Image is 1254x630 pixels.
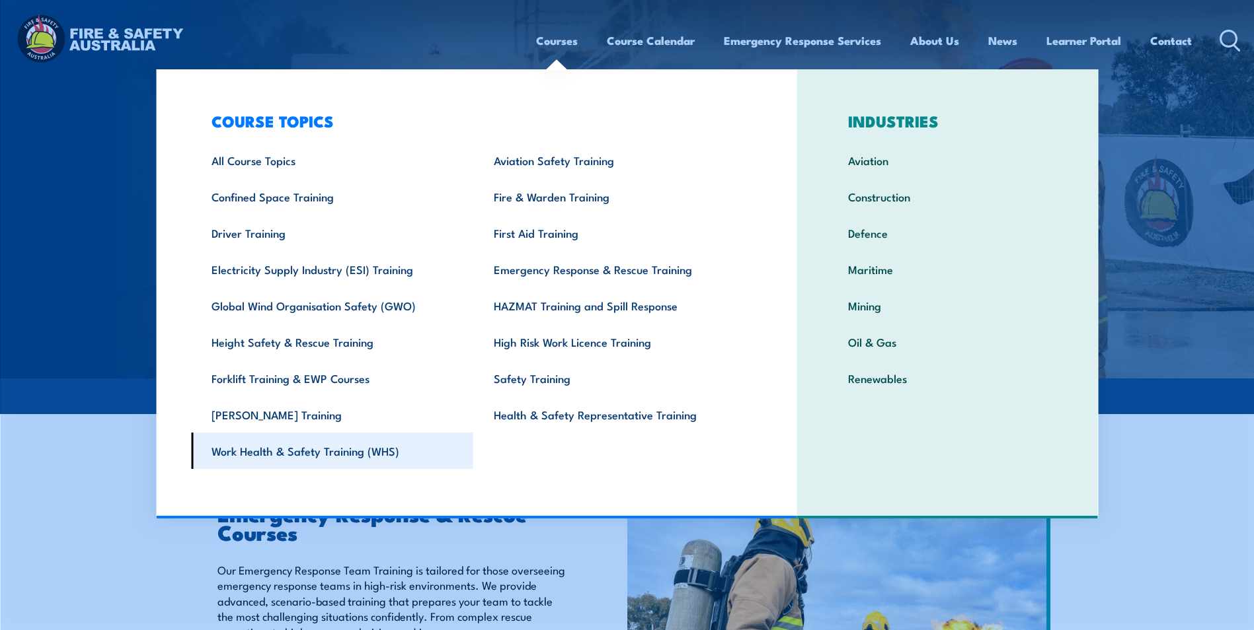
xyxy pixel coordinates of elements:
[191,287,473,324] a: Global Wind Organisation Safety (GWO)
[536,23,578,58] a: Courses
[473,360,756,396] a: Safety Training
[191,360,473,396] a: Forklift Training & EWP Courses
[191,324,473,360] a: Height Safety & Rescue Training
[217,504,567,541] h2: Emergency Response & Rescue Courses
[1046,23,1121,58] a: Learner Portal
[828,112,1068,130] h3: INDUSTRIES
[191,178,473,215] a: Confined Space Training
[473,396,756,433] a: Health & Safety Representative Training
[910,23,959,58] a: About Us
[607,23,695,58] a: Course Calendar
[473,178,756,215] a: Fire & Warden Training
[1150,23,1192,58] a: Contact
[828,178,1068,215] a: Construction
[191,433,473,469] a: Work Health & Safety Training (WHS)
[473,215,756,251] a: First Aid Training
[473,251,756,287] a: Emergency Response & Rescue Training
[828,287,1068,324] a: Mining
[473,287,756,324] a: HAZMAT Training and Spill Response
[724,23,881,58] a: Emergency Response Services
[191,142,473,178] a: All Course Topics
[473,142,756,178] a: Aviation Safety Training
[828,251,1068,287] a: Maritime
[988,23,1017,58] a: News
[191,396,473,433] a: [PERSON_NAME] Training
[828,142,1068,178] a: Aviation
[473,324,756,360] a: High Risk Work Licence Training
[191,112,756,130] h3: COURSE TOPICS
[191,215,473,251] a: Driver Training
[828,360,1068,396] a: Renewables
[828,324,1068,360] a: Oil & Gas
[828,215,1068,251] a: Defence
[191,251,473,287] a: Electricity Supply Industry (ESI) Training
